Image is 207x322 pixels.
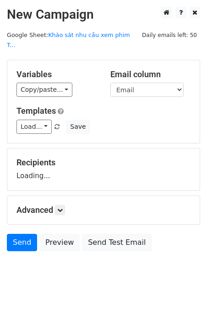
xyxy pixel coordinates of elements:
[139,32,200,38] a: Daily emails left: 50
[16,205,191,215] h5: Advanced
[16,158,191,168] h5: Recipients
[16,83,72,97] a: Copy/paste...
[110,69,191,79] h5: Email column
[139,30,200,40] span: Daily emails left: 50
[82,234,152,251] a: Send Test Email
[16,69,97,79] h5: Variables
[39,234,80,251] a: Preview
[16,106,56,116] a: Templates
[16,120,52,134] a: Load...
[7,32,130,49] a: Khảo sát nhu cầu xem phim T...
[16,158,191,181] div: Loading...
[7,7,200,22] h2: New Campaign
[7,234,37,251] a: Send
[66,120,90,134] button: Save
[7,32,130,49] small: Google Sheet:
